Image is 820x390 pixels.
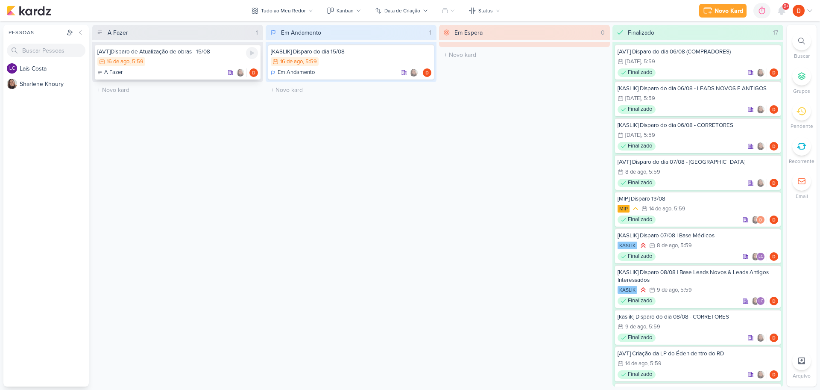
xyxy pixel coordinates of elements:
p: Pendente [791,122,813,130]
img: Sharlene Khoury [751,297,760,305]
p: LC [758,299,763,304]
input: + Novo kard [441,49,608,61]
img: Sharlene Khoury [7,79,17,89]
div: Em Espera [454,28,483,37]
div: Responsável: Diego Lima | TAGAWA [770,68,778,77]
div: A Fazer [97,68,123,77]
span: 9+ [784,3,788,10]
img: Diego Lima | TAGAWA [770,216,778,224]
img: Sharlene Khoury [236,68,245,77]
div: [KASLIK] Disparo do dia 15/08 [271,48,431,56]
p: Finalizado [628,68,652,77]
div: Responsável: Diego Lima | TAGAWA [770,334,778,342]
div: 16 de ago [280,59,303,65]
div: Finalizado [618,142,656,151]
div: 9 de ago [657,287,678,293]
div: Colaboradores: Sharlene Khoury [410,68,420,77]
input: + Novo kard [94,84,261,96]
p: Finalizado [628,105,652,114]
p: Buscar [794,52,810,60]
div: , 5:59 [641,59,655,65]
img: Sharlene Khoury [756,370,765,379]
div: [KASLIK] Disparo 08/08 | Base Leads Novos & Leads Antigos Interessados [618,269,778,284]
div: , 5:59 [641,133,655,138]
div: [KASLIK] Disparo do dia 06/08 - LEADS NOVOS E ANTIGOS [618,85,778,92]
img: Diego Lima | TAGAWA [770,179,778,187]
div: [AVT] Disparo do dia 06/08 (COMPRADORES) [618,48,778,56]
div: Responsável: Diego Lima | TAGAWA [770,216,778,224]
div: Responsável: Diego Lima | TAGAWA [770,297,778,305]
p: Finalizado [628,179,652,187]
img: Diego Lima | TAGAWA [793,5,805,17]
div: Ligar relógio [246,47,258,59]
div: Responsável: Diego Lima | TAGAWA [770,142,778,151]
div: Responsável: Diego Lima | TAGAWA [770,252,778,261]
div: Prioridade Média [631,204,640,213]
div: [KASLIK] Disparo do dia 06/08 - CORRETORES [618,121,778,129]
div: 9 de ago [625,324,646,330]
div: 0 [597,28,608,37]
input: + Novo kard [267,84,435,96]
img: Sharlene Khoury [751,216,760,224]
div: Finalizado [618,370,656,379]
div: Responsável: Diego Lima | TAGAWA [770,179,778,187]
div: Colaboradores: Sharlene Khoury, Laís Costa [751,252,767,261]
img: Diego Lima | TAGAWA [249,68,258,77]
div: Colaboradores: Sharlene Khoury [756,179,767,187]
div: , 5:59 [129,59,143,65]
img: Sharlene Khoury [410,68,418,77]
div: Novo Kard [715,6,743,15]
div: [kaslik] Disparo do dia 08/08 - CORRETORES [618,313,778,321]
p: Finalizado [628,297,652,305]
li: Ctrl + F [787,32,817,60]
img: Diego Lima | TAGAWA [770,297,778,305]
div: 16 de ago [107,59,129,65]
div: , 5:59 [671,206,685,212]
div: Responsável: Diego Lima | TAGAWA [423,68,431,77]
div: Laís Costa [756,297,765,305]
div: Responsável: Diego Lima | TAGAWA [770,370,778,379]
div: Finalizado [618,68,656,77]
input: Buscar Pessoas [7,44,85,57]
img: Diego Lima | TAGAWA [770,370,778,379]
div: , 5:59 [303,59,317,65]
div: Finalizado [628,28,654,37]
img: Diego Lima | TAGAWA [770,334,778,342]
div: Em Andamento [271,68,315,77]
div: Laís Costa [756,252,765,261]
img: kardz.app [7,6,51,16]
div: Laís Costa [7,63,17,74]
img: Sharlene Khoury [756,179,765,187]
div: [MIP] Disparo 13/08 [618,195,778,203]
div: Finalizado [618,179,656,187]
div: , 5:59 [646,169,660,175]
div: Colaboradores: Sharlene Khoury [756,105,767,114]
div: Responsável: Diego Lima | TAGAWA [770,105,778,114]
img: Diego Lima | TAGAWA [770,68,778,77]
div: 8 de ago [625,169,646,175]
img: Diego Lima | TAGAWA [770,142,778,151]
div: Pessoas [7,29,65,36]
button: Novo Kard [699,4,747,18]
img: Sharlene Khoury [756,68,765,77]
img: Sharlene Khoury [751,252,760,261]
p: Finalizado [628,216,652,224]
p: Finalizado [628,334,652,342]
div: Colaboradores: Sharlene Khoury [236,68,247,77]
p: Em Andamento [278,68,315,77]
img: Diego Lima | TAGAWA [423,68,431,77]
div: S h a r l e n e K h o u r y [20,80,89,89]
div: [DATE] [625,133,641,138]
div: , 5:59 [646,324,660,330]
p: Email [796,192,808,200]
div: Em Andamento [281,28,321,37]
img: Diego Lima | TAGAWA [756,216,765,224]
div: Finalizado [618,252,656,261]
img: Diego Lima | TAGAWA [770,252,778,261]
p: Recorrente [789,157,814,165]
img: Diego Lima | TAGAWA [770,105,778,114]
div: Colaboradores: Sharlene Khoury [756,142,767,151]
p: A Fazer [104,68,123,77]
div: Finalizado [618,334,656,342]
div: Prioridade Alta [639,241,647,250]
